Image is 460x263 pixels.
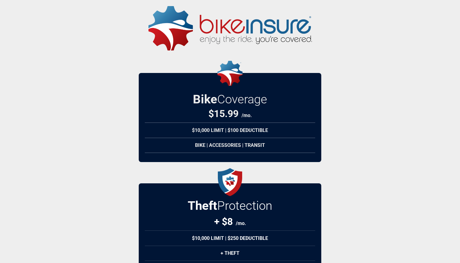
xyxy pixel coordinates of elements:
[145,246,315,261] div: + Theft
[145,230,315,246] div: $10,000 Limit | $250 Deductible
[188,199,272,213] h2: Protection
[236,220,246,226] span: /mo.
[217,92,267,106] span: Coverage
[242,112,252,118] span: /mo.
[145,123,315,138] div: $10,000 Limit | $100 Deductible
[214,216,246,227] div: + $8
[208,108,252,119] div: $ 15.99
[145,138,315,153] div: Bike | Accessories | Transit
[193,92,267,106] h2: Bike
[188,199,217,213] strong: Theft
